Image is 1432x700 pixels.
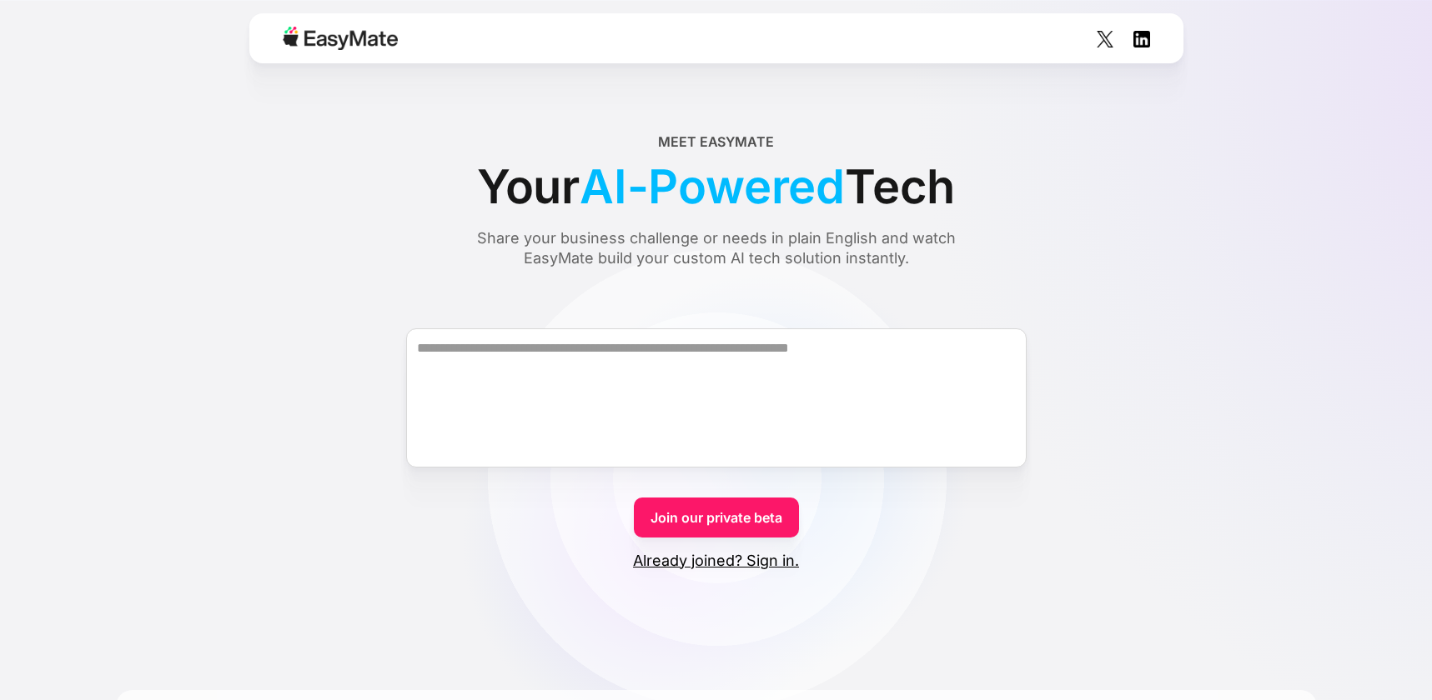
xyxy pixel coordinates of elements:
[658,132,774,152] div: Meet EasyMate
[477,152,955,222] div: Your
[445,228,987,268] div: Share your business challenge or needs in plain English and watch EasyMate build your custom AI t...
[633,551,799,571] a: Already joined? Sign in.
[634,497,799,537] a: Join our private beta
[1097,31,1113,47] img: Social Icon
[845,152,955,222] span: Tech
[283,27,398,50] img: Easymate logo
[116,298,1317,571] form: Form
[1133,31,1150,47] img: Social Icon
[580,152,845,222] span: AI-Powered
